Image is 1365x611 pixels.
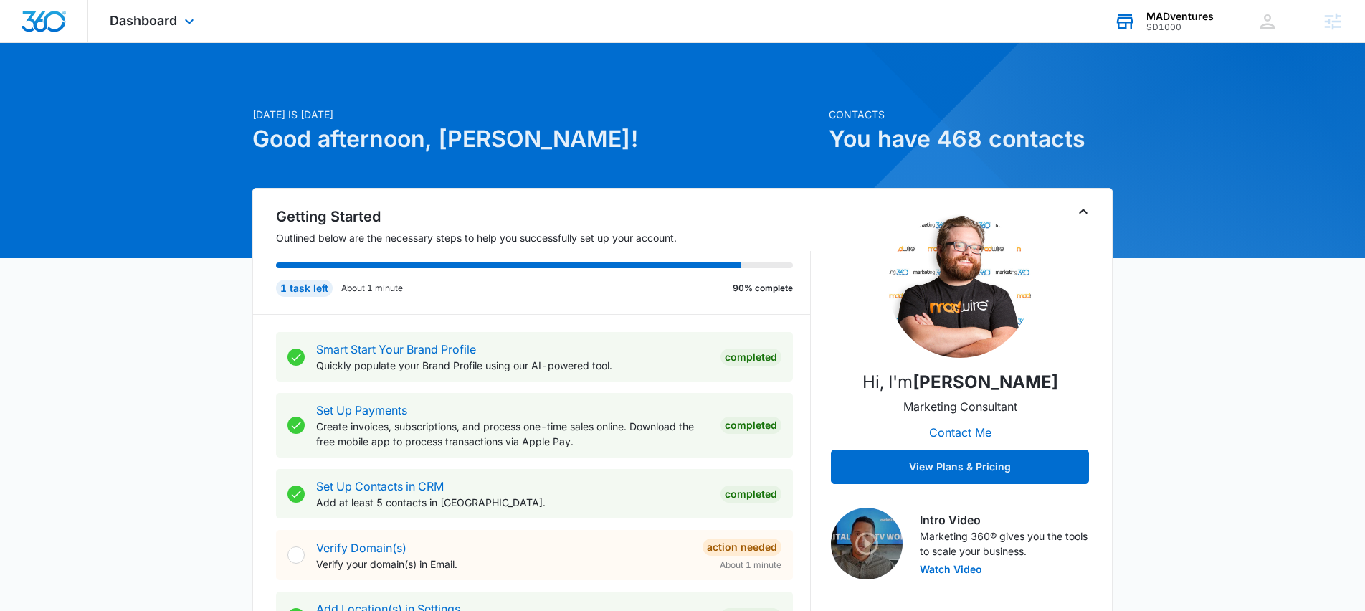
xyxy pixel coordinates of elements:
span: About 1 minute [720,559,781,572]
a: Set Up Payments [316,403,407,417]
a: Set Up Contacts in CRM [316,479,444,493]
p: Quickly populate your Brand Profile using our AI-powered tool. [316,358,709,373]
span: Dashboard [110,13,177,28]
img: Tyler Peterson [888,214,1032,358]
div: Completed [720,417,781,434]
h1: You have 468 contacts [829,122,1113,156]
button: Contact Me [915,415,1006,450]
h3: Intro Video [920,511,1089,529]
strong: [PERSON_NAME] [913,371,1058,392]
h2: Getting Started [276,206,811,227]
p: Marketing Consultant [903,398,1017,415]
p: Marketing 360® gives you the tools to scale your business. [920,529,1089,559]
button: Toggle Collapse [1075,203,1092,220]
div: Action Needed [703,539,781,556]
button: Watch Video [920,564,982,574]
img: Intro Video [831,508,903,579]
a: Verify Domain(s) [316,541,406,555]
p: Outlined below are the necessary steps to help you successfully set up your account. [276,230,811,245]
p: Add at least 5 contacts in [GEOGRAPHIC_DATA]. [316,495,709,510]
div: account name [1146,11,1214,22]
p: 90% complete [733,282,793,295]
p: Verify your domain(s) in Email. [316,556,691,572]
p: [DATE] is [DATE] [252,107,820,122]
div: account id [1146,22,1214,32]
p: Create invoices, subscriptions, and process one-time sales online. Download the free mobile app t... [316,419,709,449]
h1: Good afternoon, [PERSON_NAME]! [252,122,820,156]
p: Contacts [829,107,1113,122]
button: View Plans & Pricing [831,450,1089,484]
p: About 1 minute [341,282,403,295]
p: Hi, I'm [862,369,1058,395]
div: Completed [720,349,781,366]
div: Completed [720,486,781,503]
div: 1 task left [276,280,333,297]
a: Smart Start Your Brand Profile [316,342,476,356]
